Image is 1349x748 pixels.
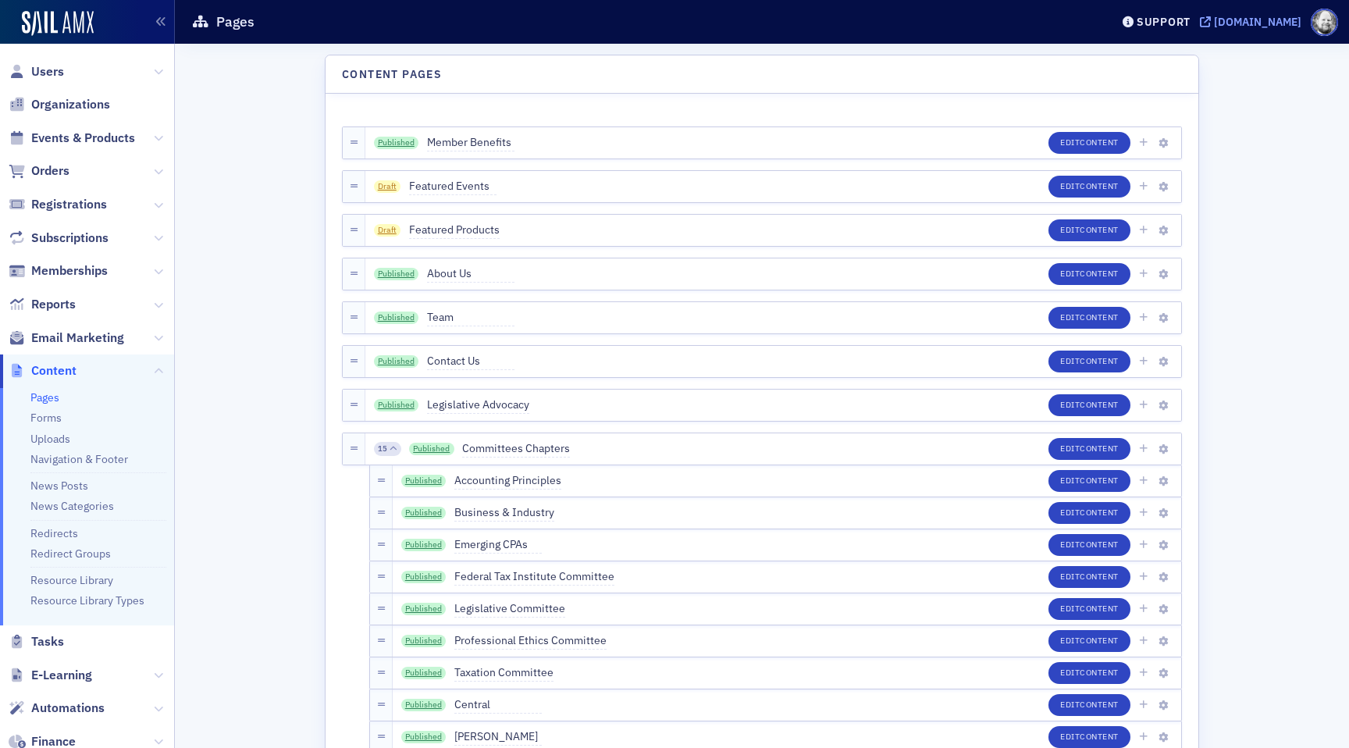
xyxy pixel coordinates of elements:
[374,355,419,368] a: Published
[1048,394,1130,416] button: EditContent
[31,230,109,247] span: Subscriptions
[30,526,78,540] a: Redirects
[31,329,124,347] span: Email Marketing
[1048,726,1130,748] button: EditContent
[1048,502,1130,524] button: EditContent
[401,475,447,487] a: Published
[1080,443,1119,454] span: Content
[30,479,88,493] a: News Posts
[1214,15,1301,29] div: [DOMAIN_NAME]
[9,63,64,80] a: Users
[427,134,514,151] span: Member Benefits
[30,499,114,513] a: News Categories
[9,362,77,379] a: Content
[22,11,94,36] img: SailAMX
[9,230,109,247] a: Subscriptions
[1080,731,1119,742] span: Content
[31,196,107,213] span: Registrations
[30,390,59,404] a: Pages
[409,178,497,195] span: Featured Events
[31,667,92,684] span: E-Learning
[401,635,447,647] a: Published
[31,700,105,717] span: Automations
[9,633,64,650] a: Tasks
[30,593,144,607] a: Resource Library Types
[374,312,419,324] a: Published
[374,224,401,237] span: Draft
[378,443,387,454] span: 15
[401,507,447,519] a: Published
[1080,507,1119,518] span: Content
[1048,132,1130,154] button: EditContent
[1048,566,1130,588] button: EditContent
[1080,268,1119,279] span: Content
[9,329,124,347] a: Email Marketing
[462,440,570,458] span: Committees Chapters
[342,66,442,83] h4: Content Pages
[427,309,514,326] span: Team
[1080,399,1119,410] span: Content
[1048,630,1130,652] button: EditContent
[401,603,447,615] a: Published
[1080,137,1119,148] span: Content
[30,411,62,425] a: Forms
[1048,470,1130,492] button: EditContent
[1080,603,1119,614] span: Content
[30,432,70,446] a: Uploads
[374,137,419,149] a: Published
[427,265,514,283] span: About Us
[9,162,69,180] a: Orders
[30,547,111,561] a: Redirect Groups
[31,162,69,180] span: Orders
[1080,635,1119,646] span: Content
[401,667,447,679] a: Published
[31,130,135,147] span: Events & Products
[31,362,77,379] span: Content
[1048,694,1130,716] button: EditContent
[1080,312,1119,322] span: Content
[1048,598,1130,620] button: EditContent
[9,130,135,147] a: Events & Products
[454,696,542,714] span: Central
[31,296,76,313] span: Reports
[1080,667,1119,678] span: Content
[1200,16,1307,27] button: [DOMAIN_NAME]
[1048,351,1130,372] button: EditContent
[454,632,607,650] span: Professional Ethics Committee
[454,568,614,586] span: Federal Tax Institute Committee
[30,452,128,466] a: Navigation & Footer
[401,731,447,743] a: Published
[9,667,92,684] a: E-Learning
[1048,534,1130,556] button: EditContent
[1048,662,1130,684] button: EditContent
[454,664,553,682] span: Taxation Committee
[9,96,110,113] a: Organizations
[9,262,108,280] a: Memberships
[401,571,447,583] a: Published
[1080,224,1119,235] span: Content
[9,296,76,313] a: Reports
[1080,539,1119,550] span: Content
[1080,571,1119,582] span: Content
[1048,307,1130,329] button: EditContent
[374,268,419,280] a: Published
[454,728,542,746] span: [PERSON_NAME]
[1080,475,1119,486] span: Content
[454,600,565,618] span: Legislative Committee
[1048,176,1130,198] button: EditContent
[1080,180,1119,191] span: Content
[1080,355,1119,366] span: Content
[216,12,254,31] h1: Pages
[454,472,561,490] span: Accounting Principles
[1048,263,1130,285] button: EditContent
[31,262,108,280] span: Memberships
[1048,219,1130,241] button: EditContent
[9,196,107,213] a: Registrations
[409,443,454,455] a: Published
[31,633,64,650] span: Tasks
[427,397,529,414] span: Legislative Advocacy
[31,96,110,113] span: Organizations
[401,699,447,711] a: Published
[1080,699,1119,710] span: Content
[9,700,105,717] a: Automations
